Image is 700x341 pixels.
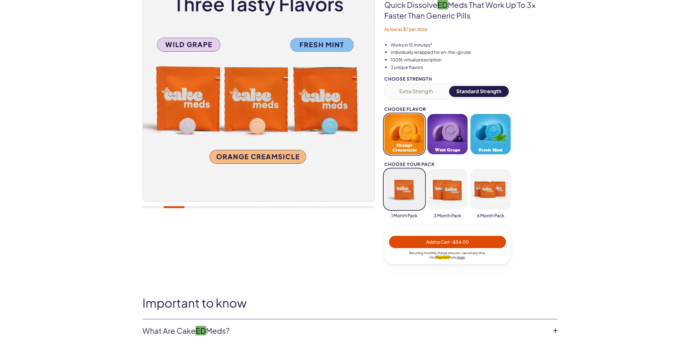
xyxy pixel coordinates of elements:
[458,255,465,259] a: here
[384,107,511,111] div: Choose Flavor
[391,57,558,63] li: 100% virtual prescription
[386,86,446,97] button: Extra Strength
[142,326,547,336] a: What are CakeEDMeds?
[434,213,461,219] span: 3 Month Pack
[384,77,511,81] div: Choose Strength
[426,239,469,245] span: Add to Cart
[479,148,503,152] span: Fresh Mint
[391,42,558,48] li: Works in 15 minutes*
[391,64,558,71] li: 3 unique flavors
[477,213,504,219] span: 6 Month Pack
[430,255,449,259] span: Find
[386,143,423,152] span: Orange Creamsicle
[451,239,469,245] span: - $54.00
[449,86,509,97] button: Standard Strength
[384,26,558,32] p: As low as $7 per dose
[435,148,460,152] span: Wild Grape
[436,255,449,259] span: Category: Return/ Refund/ Payment, Term: "payment"
[389,236,506,248] button: Add to Cart -$54.00
[196,326,206,335] span: Category: H&M, Term: "ED"
[384,162,511,167] div: Choose your pack
[391,49,558,55] li: Individually wrapped for on-the-go use
[391,213,418,219] span: 1 Month Pack
[389,251,506,259] div: Recurring monthly charge amount , cancel any time. Policy .
[142,296,558,310] h2: Important to know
